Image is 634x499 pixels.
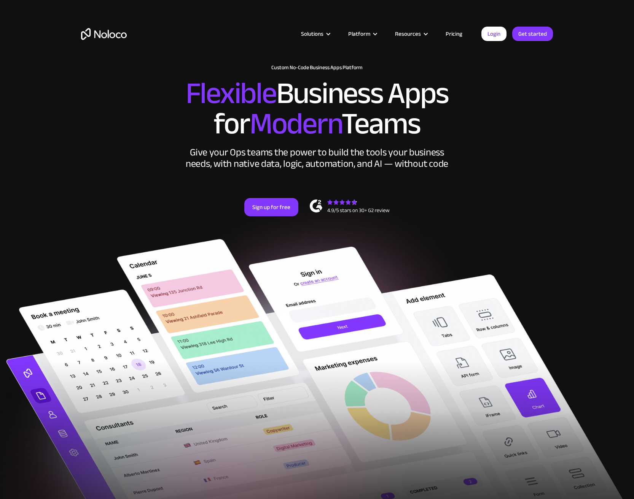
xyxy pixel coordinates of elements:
[186,65,276,122] span: Flexible
[250,95,341,152] span: Modern
[81,78,553,139] h2: Business Apps for Teams
[184,147,450,170] div: Give your Ops teams the power to build the tools your business needs, with native data, logic, au...
[385,29,436,39] div: Resources
[244,198,298,216] a: Sign up for free
[436,29,472,39] a: Pricing
[512,27,553,41] a: Get started
[339,29,385,39] div: Platform
[301,29,323,39] div: Solutions
[481,27,507,41] a: Login
[395,29,421,39] div: Resources
[81,28,127,40] a: home
[292,29,339,39] div: Solutions
[348,29,370,39] div: Platform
